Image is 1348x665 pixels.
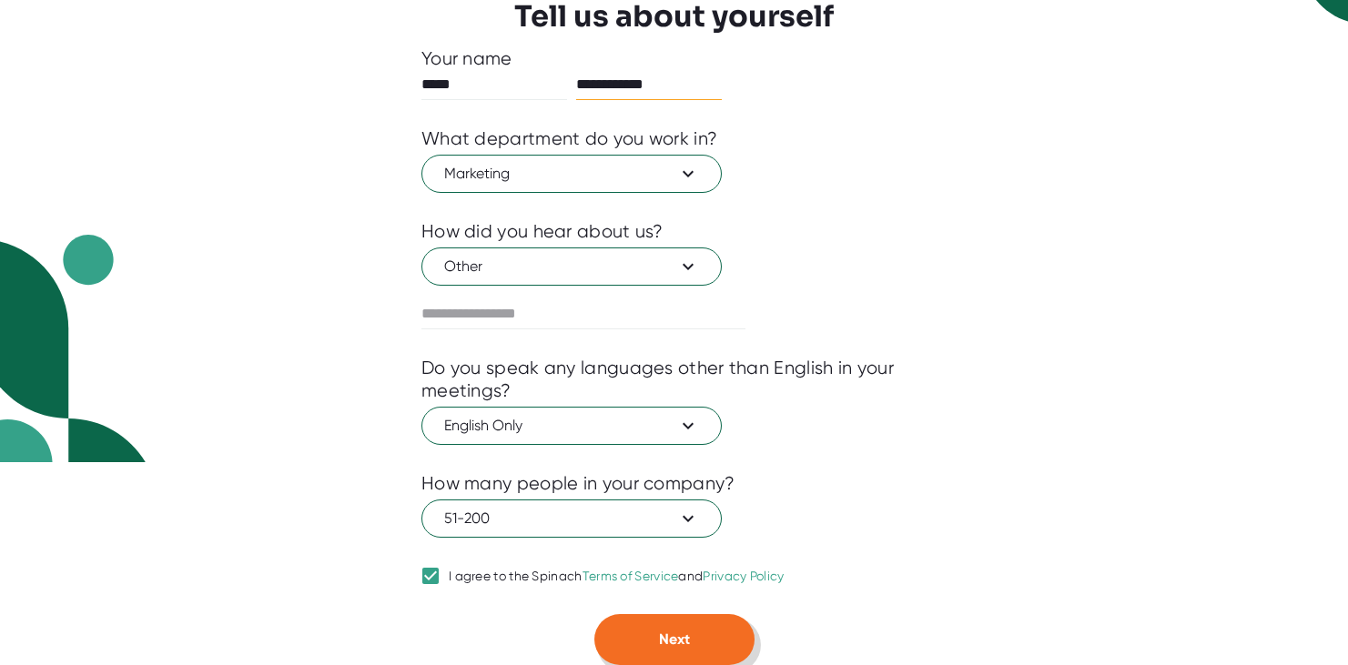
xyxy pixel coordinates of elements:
button: Marketing [421,155,722,193]
a: Privacy Policy [703,569,784,583]
span: English Only [444,415,699,437]
div: Your name [421,47,927,70]
div: How did you hear about us? [421,220,664,243]
span: 51-200 [444,508,699,529]
div: What department do you work in? [421,127,717,150]
button: Other [421,247,722,286]
div: I agree to the Spinach and [449,569,785,585]
span: Marketing [444,163,699,185]
button: 51-200 [421,499,722,538]
a: Terms of Service [583,569,679,583]
div: How many people in your company? [421,472,735,495]
div: Do you speak any languages other than English in your meetings? [421,357,927,402]
span: Next [659,630,690,648]
span: Other [444,256,699,277]
button: English Only [421,407,722,445]
button: Next [594,614,755,665]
